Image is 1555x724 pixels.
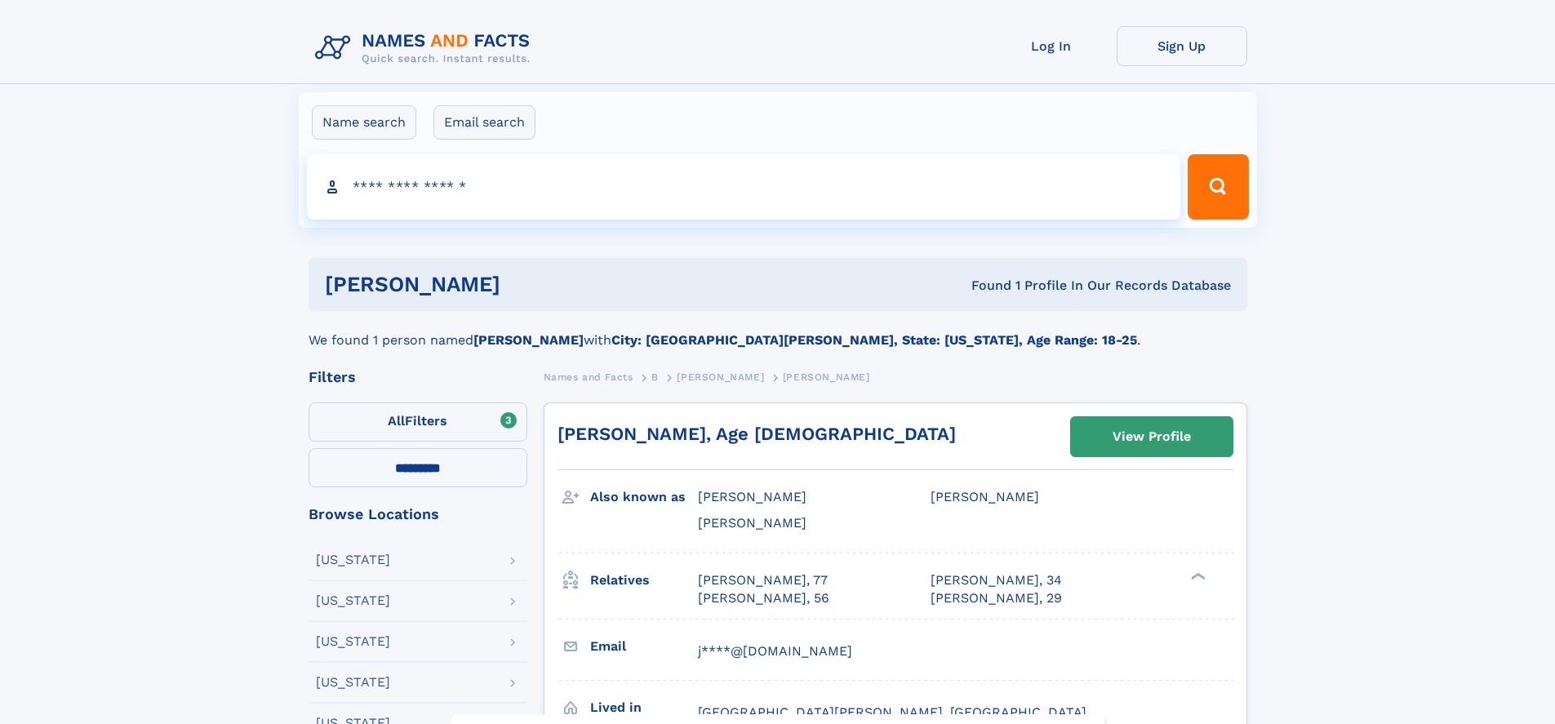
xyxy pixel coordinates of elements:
a: [PERSON_NAME], 34 [931,571,1062,589]
div: [US_STATE] [316,635,390,648]
b: City: [GEOGRAPHIC_DATA][PERSON_NAME], State: [US_STATE], Age Range: 18-25 [611,332,1137,348]
img: Logo Names and Facts [309,26,544,70]
div: Browse Locations [309,507,527,522]
a: [PERSON_NAME], 56 [698,589,829,607]
span: [PERSON_NAME] [931,489,1039,504]
span: [PERSON_NAME] [698,515,806,531]
h3: Relatives [590,566,698,594]
label: Filters [309,402,527,442]
a: Names and Facts [544,366,633,387]
a: Log In [986,26,1117,66]
div: [US_STATE] [316,594,390,607]
div: ❯ [1187,571,1206,581]
h3: Also known as [590,483,698,511]
div: Found 1 Profile In Our Records Database [735,277,1231,295]
a: [PERSON_NAME], Age [DEMOGRAPHIC_DATA] [558,424,956,444]
a: View Profile [1071,417,1233,456]
a: [PERSON_NAME] [677,366,764,387]
span: [GEOGRAPHIC_DATA][PERSON_NAME], [GEOGRAPHIC_DATA] [698,704,1086,720]
span: [PERSON_NAME] [783,371,870,383]
h1: [PERSON_NAME] [325,274,736,295]
span: B [651,371,659,383]
h3: Lived in [590,694,698,722]
span: [PERSON_NAME] [698,489,806,504]
div: We found 1 person named with . [309,311,1247,350]
div: [US_STATE] [316,676,390,689]
span: All [388,413,405,429]
button: Search Button [1188,154,1248,220]
div: View Profile [1113,418,1191,455]
b: [PERSON_NAME] [473,332,584,348]
span: [PERSON_NAME] [677,371,764,383]
a: Sign Up [1117,26,1247,66]
h3: Email [590,633,698,660]
label: Name search [312,105,416,140]
a: [PERSON_NAME], 29 [931,589,1062,607]
label: Email search [433,105,535,140]
input: search input [307,154,1181,220]
a: [PERSON_NAME], 77 [698,571,828,589]
div: [US_STATE] [316,553,390,566]
div: Filters [309,370,527,384]
a: B [651,366,659,387]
